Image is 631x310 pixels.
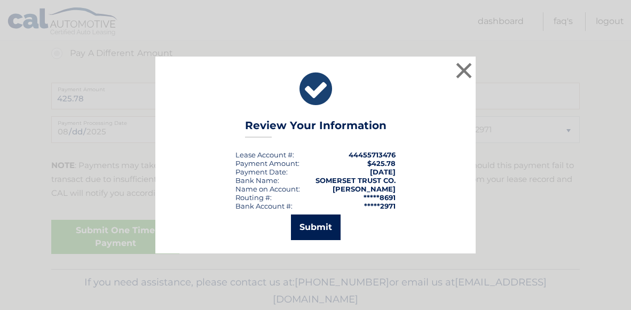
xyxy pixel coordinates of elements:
div: Payment Amount: [235,159,299,168]
button: Submit [291,214,341,240]
span: Payment Date [235,168,286,176]
div: Lease Account #: [235,150,294,159]
strong: SOMERSET TRUST CO. [315,176,396,185]
span: $425.78 [367,159,396,168]
div: Bank Name: [235,176,279,185]
div: Name on Account: [235,185,300,193]
div: Routing #: [235,193,272,202]
strong: 44455713476 [349,150,396,159]
h3: Review Your Information [245,119,387,138]
span: [DATE] [370,168,396,176]
button: × [453,60,475,81]
div: : [235,168,288,176]
strong: [PERSON_NAME] [333,185,396,193]
div: Bank Account #: [235,202,293,210]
